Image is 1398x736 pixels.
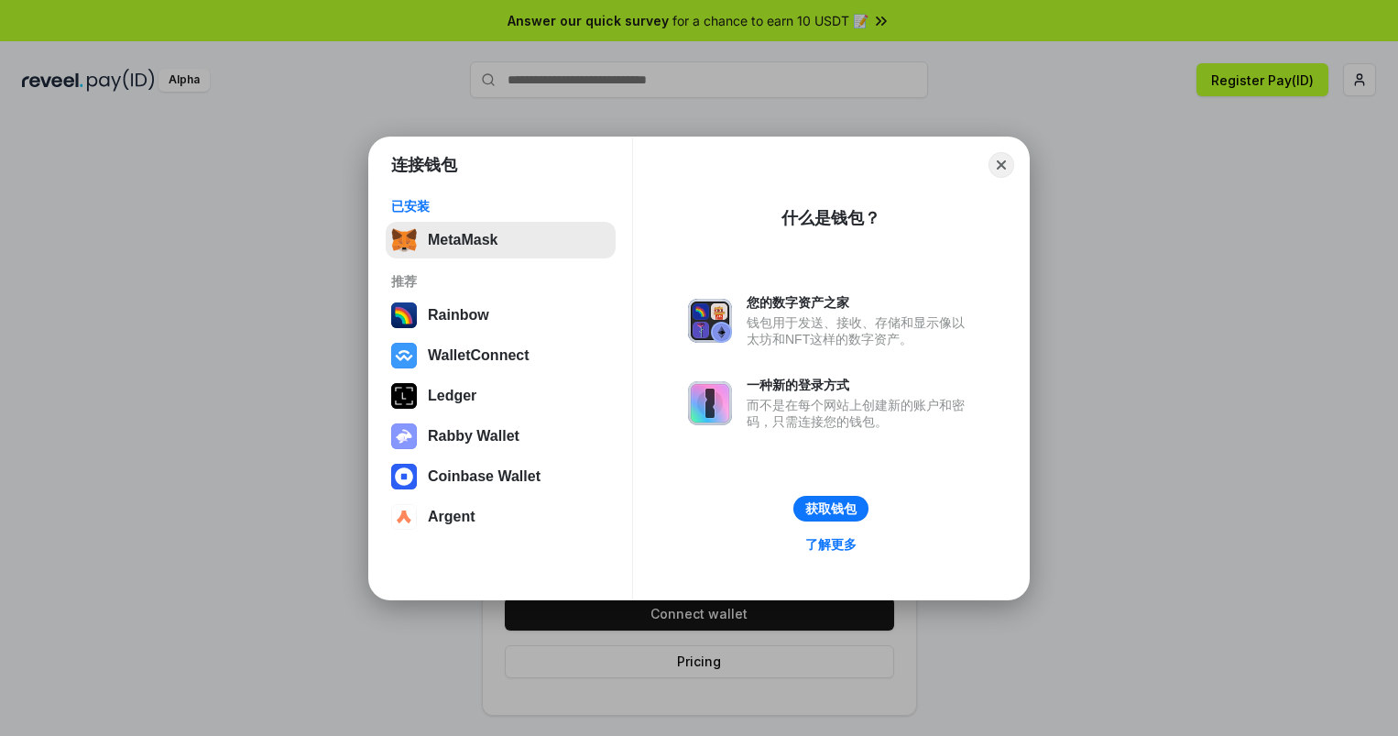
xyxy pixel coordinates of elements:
button: Close [988,152,1014,178]
button: Rabby Wallet [386,418,616,455]
div: Coinbase Wallet [428,468,541,485]
button: 获取钱包 [793,496,868,522]
div: Argent [428,509,475,525]
img: svg+xml,%3Csvg%20width%3D%2228%22%20height%3D%2228%22%20viewBox%3D%220%200%2028%2028%22%20fill%3D... [391,504,417,530]
div: 推荐 [391,273,610,290]
h1: 连接钱包 [391,154,457,176]
div: Ledger [428,388,476,404]
div: 已安装 [391,198,610,214]
a: 了解更多 [794,533,868,556]
img: svg+xml,%3Csvg%20width%3D%2228%22%20height%3D%2228%22%20viewBox%3D%220%200%2028%2028%22%20fill%3D... [391,343,417,368]
div: WalletConnect [428,347,530,364]
div: 了解更多 [805,536,857,553]
img: svg+xml,%3Csvg%20xmlns%3D%22http%3A%2F%2Fwww.w3.org%2F2000%2Fsvg%22%20width%3D%2228%22%20height%3... [391,383,417,409]
button: Rainbow [386,297,616,334]
div: 什么是钱包？ [781,207,880,229]
img: svg+xml,%3Csvg%20xmlns%3D%22http%3A%2F%2Fwww.w3.org%2F2000%2Fsvg%22%20fill%3D%22none%22%20viewBox... [688,299,732,343]
div: 钱包用于发送、接收、存储和显示像以太坊和NFT这样的数字资产。 [747,314,974,347]
div: 获取钱包 [805,500,857,517]
img: svg+xml,%3Csvg%20xmlns%3D%22http%3A%2F%2Fwww.w3.org%2F2000%2Fsvg%22%20fill%3D%22none%22%20viewBox... [688,381,732,425]
div: 一种新的登录方式 [747,377,974,393]
div: Rabby Wallet [428,428,519,445]
div: 而不是在每个网站上创建新的账户和密码，只需连接您的钱包。 [747,397,974,430]
button: Argent [386,499,616,535]
img: svg+xml,%3Csvg%20xmlns%3D%22http%3A%2F%2Fwww.w3.org%2F2000%2Fsvg%22%20fill%3D%22none%22%20viewBox... [391,423,417,449]
div: Rainbow [428,307,489,324]
button: MetaMask [386,222,616,258]
div: 您的数字资产之家 [747,294,974,311]
img: svg+xml,%3Csvg%20width%3D%2228%22%20height%3D%2228%22%20viewBox%3D%220%200%2028%2028%22%20fill%3D... [391,464,417,489]
img: svg+xml,%3Csvg%20fill%3D%22none%22%20height%3D%2233%22%20viewBox%3D%220%200%2035%2033%22%20width%... [391,227,417,253]
button: Ledger [386,378,616,414]
img: svg+xml,%3Csvg%20width%3D%22120%22%20height%3D%22120%22%20viewBox%3D%220%200%20120%20120%22%20fil... [391,302,417,328]
div: MetaMask [428,232,497,248]
button: Coinbase Wallet [386,458,616,495]
button: WalletConnect [386,337,616,374]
